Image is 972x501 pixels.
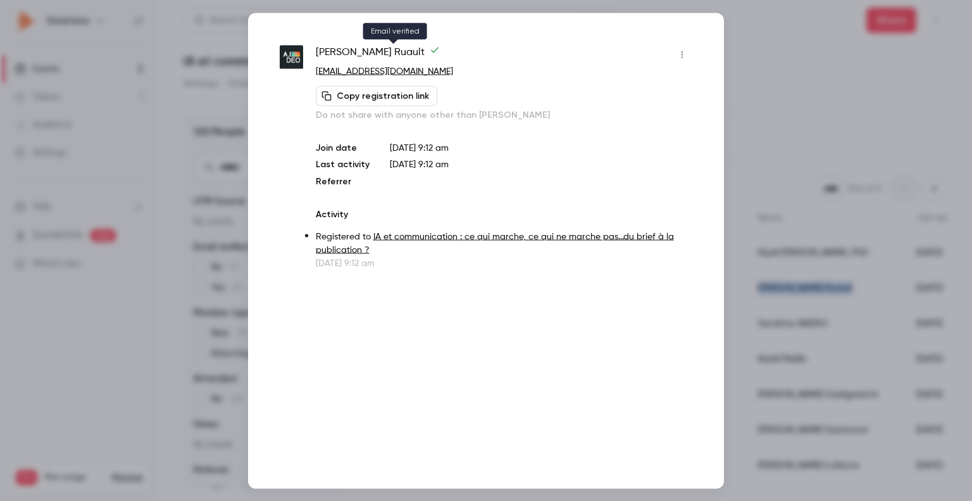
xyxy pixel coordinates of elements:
span: [DATE] 9:12 am [390,160,449,168]
p: Registered to [316,230,692,257]
span: [PERSON_NAME] Ruault [316,44,440,65]
p: [DATE] 9:12 am [390,141,692,154]
p: Activity [316,208,692,220]
p: Referrer [316,175,370,187]
button: Copy registration link [316,86,437,106]
p: [DATE] 9:12 am [316,257,692,269]
a: [EMAIL_ADDRESS][DOMAIN_NAME] [316,67,453,75]
p: Join date [316,141,370,154]
a: IA et communication : ce qui marche, ce qui ne marche pas...du brief à la publication ? [316,232,674,254]
p: Last activity [316,158,370,171]
p: Do not share with anyone other than [PERSON_NAME] [316,108,692,121]
img: ai-deo.fr [280,46,303,69]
